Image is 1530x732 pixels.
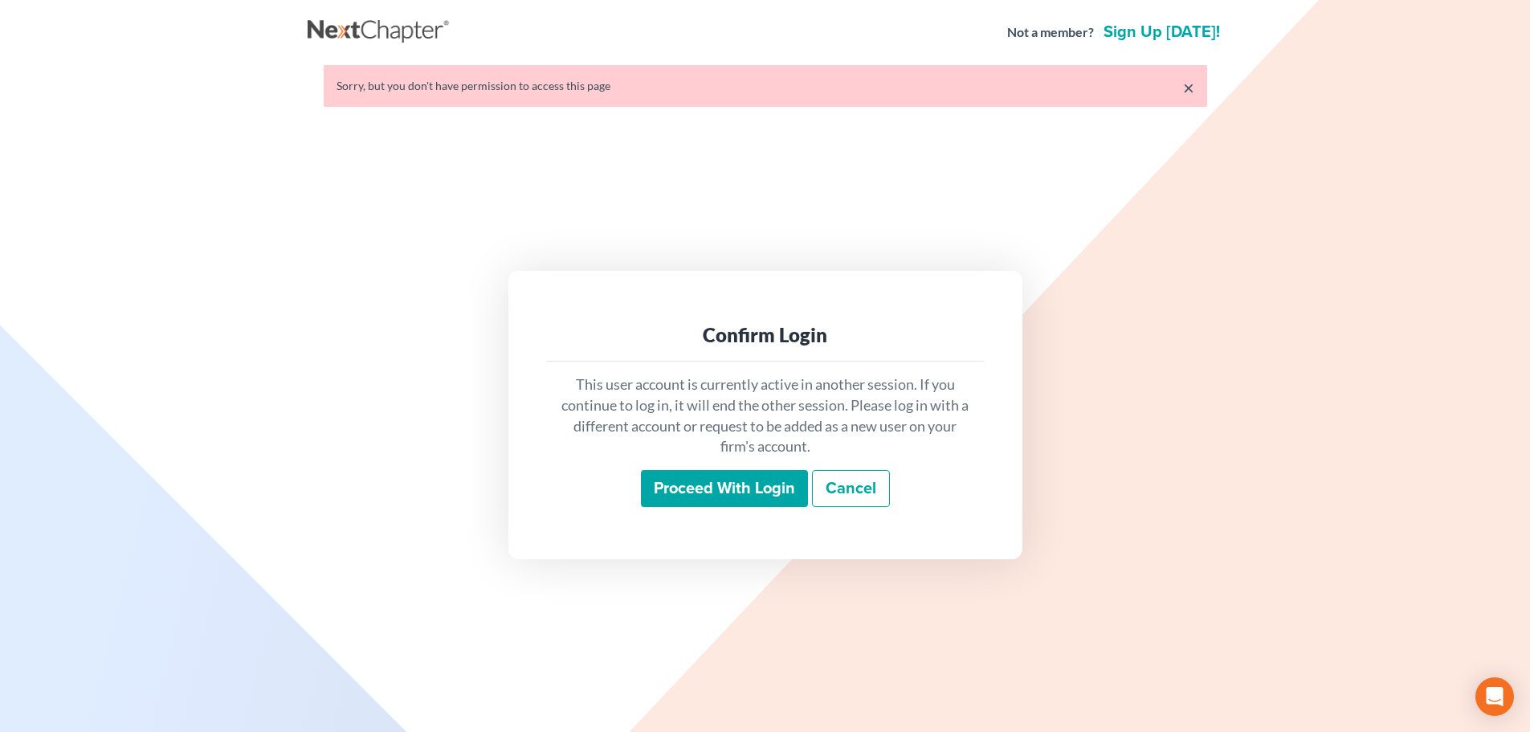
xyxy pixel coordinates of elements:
[1100,24,1223,40] a: Sign up [DATE]!
[337,78,1194,94] div: Sorry, but you don't have permission to access this page
[641,470,808,507] input: Proceed with login
[560,322,971,348] div: Confirm Login
[812,470,890,507] a: Cancel
[1007,23,1094,42] strong: Not a member?
[1475,677,1514,716] div: Open Intercom Messenger
[560,374,971,457] p: This user account is currently active in another session. If you continue to log in, it will end ...
[1183,78,1194,97] a: ×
